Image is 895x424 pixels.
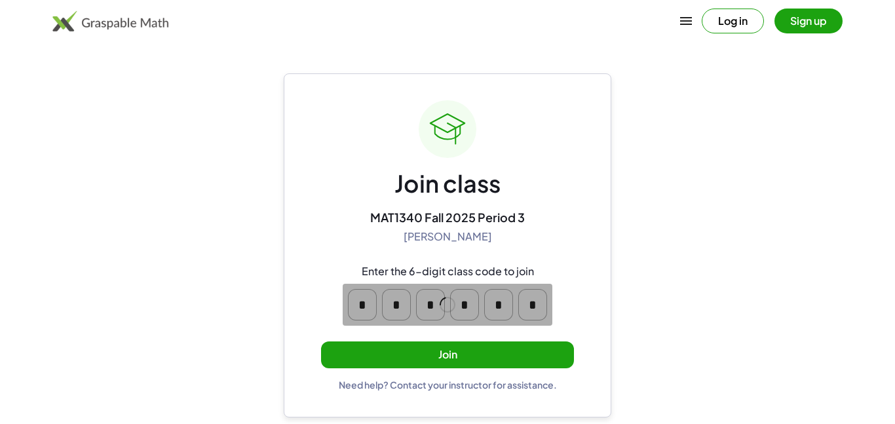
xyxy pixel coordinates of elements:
div: Join class [394,168,501,199]
div: MAT1340 Fall 2025 Period 3 [370,210,525,225]
div: Enter the 6-digit class code to join [362,265,534,279]
button: Sign up [774,9,843,33]
button: Join [321,341,574,368]
div: Need help? Contact your instructor for assistance. [339,379,557,391]
div: [PERSON_NAME] [404,230,492,244]
button: Log in [702,9,764,33]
